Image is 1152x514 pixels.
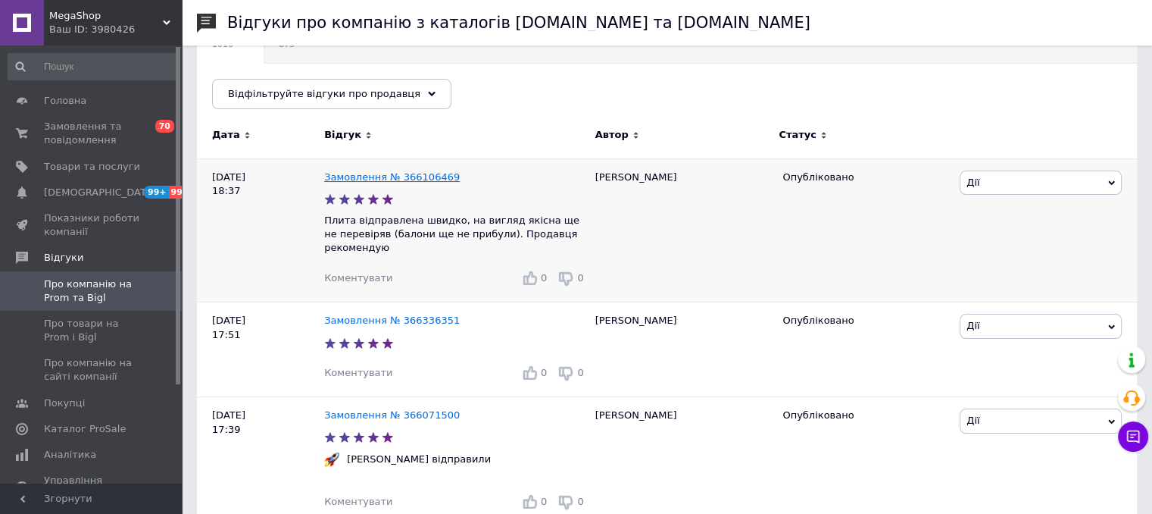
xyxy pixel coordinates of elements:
[324,366,392,380] div: Коментувати
[541,272,547,284] span: 0
[212,80,366,93] span: Опубліковані без комен...
[966,415,979,426] span: Дії
[577,272,583,284] span: 0
[44,186,156,199] span: [DEMOGRAPHIC_DATA]
[44,317,140,344] span: Про товари на Prom і Bigl
[228,88,420,99] span: Відфільтруйте відгуки про продавця
[324,214,588,255] p: Плита відправлена швидко, на вигляд якісна ще не перевіряв (балони ще не прибули). Продавця реком...
[44,251,83,265] span: Відгуки
[44,396,85,410] span: Покупці
[324,171,460,183] a: Замовлення № 366106469
[197,158,324,302] div: [DATE] 18:37
[782,171,948,184] div: Опубліковано
[44,422,126,436] span: Каталог ProSale
[44,160,140,174] span: Товари та послуги
[49,23,182,36] div: Ваш ID: 3980426
[324,452,339,467] img: :rocket:
[782,409,948,422] div: Опубліковано
[588,158,776,302] div: [PERSON_NAME]
[227,14,810,32] h1: Відгуки про компанію з каталогів [DOMAIN_NAME] та [DOMAIN_NAME]
[779,128,816,142] span: Статус
[324,315,460,326] a: Замовлення № 366336351
[324,272,392,284] span: Коментувати
[212,128,240,142] span: Дата
[966,177,979,188] span: Дії
[155,120,174,133] span: 70
[782,314,948,328] div: Опубліковано
[44,94,86,108] span: Головна
[197,64,396,121] div: Опубліковані без коментаря
[577,496,583,507] span: 0
[324,367,392,378] span: Коментувати
[324,271,392,285] div: Коментувати
[324,495,392,509] div: Коментувати
[324,409,460,421] a: Замовлення № 366071500
[8,53,179,80] input: Пошук
[541,496,547,507] span: 0
[169,186,194,199] span: 99+
[324,128,361,142] span: Відгук
[44,277,140,305] span: Про компанію на Prom та Bigl
[324,496,392,507] span: Коментувати
[541,367,547,378] span: 0
[595,128,629,142] span: Автор
[44,120,140,147] span: Замовлення та повідомлення
[44,474,140,501] span: Управління сайтом
[44,356,140,384] span: Про компанію на сайті компанії
[44,212,140,239] span: Показники роботи компанії
[966,320,979,331] span: Дії
[343,453,495,466] div: [PERSON_NAME] відправили
[577,367,583,378] span: 0
[197,302,324,397] div: [DATE] 17:51
[49,9,163,23] span: MegaShop
[1118,422,1148,452] button: Чат з покупцем
[44,448,96,462] span: Аналітика
[144,186,169,199] span: 99+
[588,302,776,397] div: [PERSON_NAME]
